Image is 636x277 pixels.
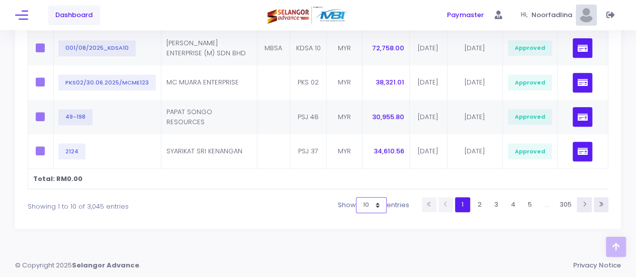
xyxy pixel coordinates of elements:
td: MBSA [257,31,290,65]
span: 72,758.00 [372,43,404,53]
strong: Selangor Advance [72,260,139,270]
span: Paymaster [447,10,484,20]
span: Hi, [520,11,531,20]
a: 2 [472,197,487,212]
span: 0.00 [67,174,82,183]
button: 49-198 [58,109,93,125]
img: Pic [576,5,597,26]
button: 2124 [58,143,85,159]
span: Approved [508,109,552,125]
span: MC MUARA ENTERPRISE [166,77,239,87]
button: 001/08/2025_KDSA10 [58,40,136,56]
a: 1 [455,197,470,212]
a: 3 [489,197,503,212]
td: MYR [327,31,362,65]
td: KDSA 10 [290,31,327,65]
a: 305 [556,197,575,212]
select: Showentries [356,197,387,213]
td: PKS 02 [290,65,327,100]
td: MYR [327,134,362,169]
button: Click View Payments List [573,38,592,58]
td: PSJ 37 [290,134,327,169]
td: [DATE] [447,100,503,134]
button: Click View Payments List [573,142,592,161]
td: [DATE] [410,134,447,169]
button: Click View Payments List [573,107,592,127]
a: 5 [522,197,537,212]
td: [DATE] [410,65,447,100]
td: [DATE] [410,100,447,134]
td: [DATE] [447,65,503,100]
span: 34,610.56 [374,146,404,156]
td: [DATE] [410,31,447,65]
span: [PERSON_NAME] ENTERPRISE (M) SDN BHD [166,38,246,58]
span: Approved [508,40,552,56]
div: © Copyright 2025 . [15,260,149,270]
td: MYR [327,100,362,134]
td: MYR [327,65,362,100]
a: Dashboard [48,6,100,25]
button: Click View Payments List [573,73,592,93]
span: PAPAT SONGO RESOURCES [166,107,212,127]
span: 38,321.01 [376,77,404,87]
div: Showing 1 to 10 of 3,045 entries [28,196,264,212]
button: PKS02/30.06.2025/MCME123 [58,74,156,90]
td: [DATE] [447,134,503,169]
td: PSJ 48 [290,100,327,134]
span: Dashboard [55,10,93,20]
span: Noorfadlina [531,10,575,20]
a: 4 [506,197,520,212]
span: SYARIKAT SRI KENANGAN [166,146,242,156]
img: Logo [267,7,348,24]
label: Show entries [338,197,409,213]
span: Approved [508,143,552,159]
span: Approved [508,74,552,90]
span: 30,955.80 [372,112,404,122]
a: Privacy Notice [573,260,621,270]
td: [DATE] [447,31,503,65]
